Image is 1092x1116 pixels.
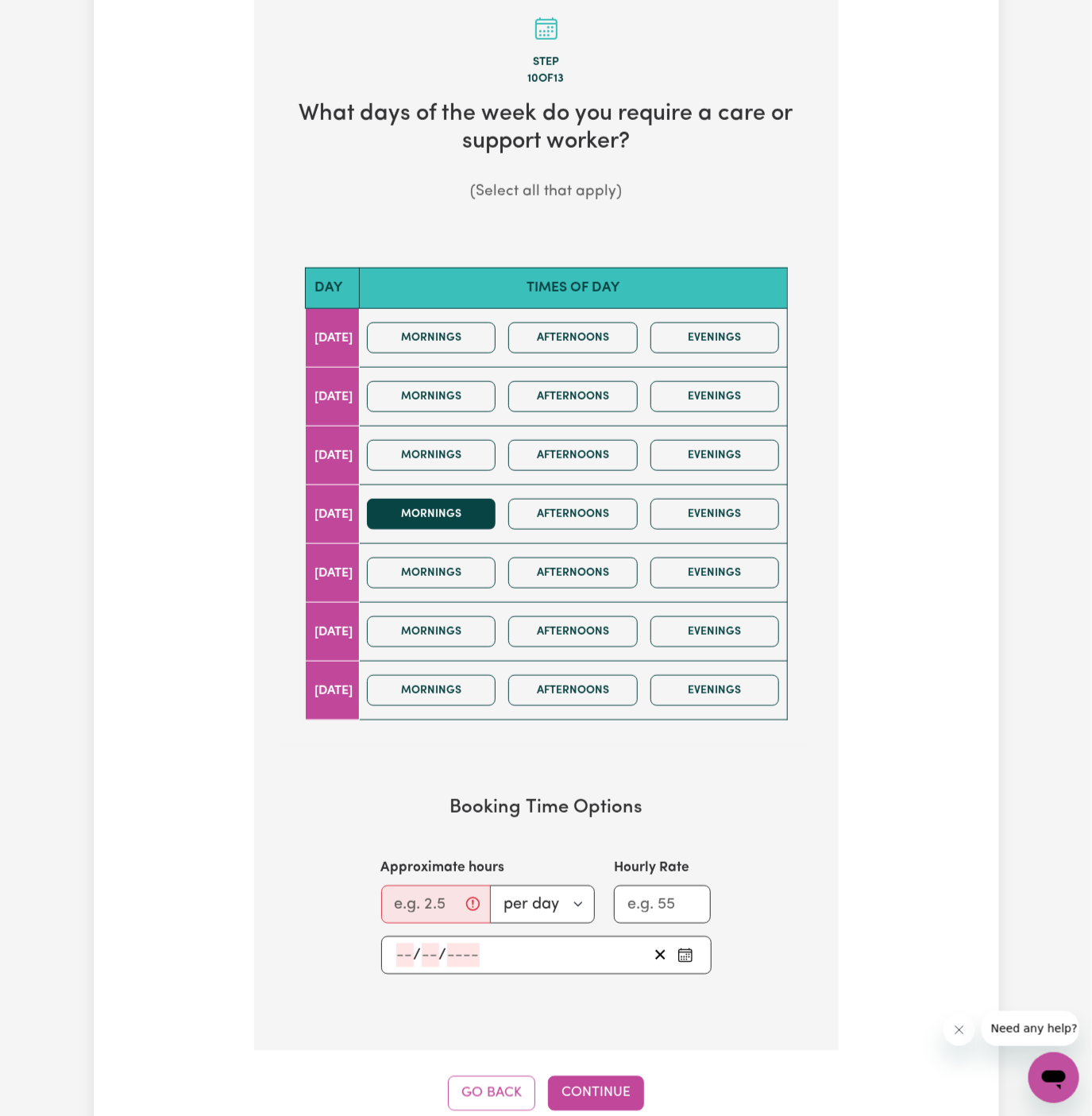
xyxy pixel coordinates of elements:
[614,858,689,879] label: Hourly Rate
[396,944,414,967] input: --
[280,54,813,71] div: Step
[305,662,359,720] td: [DATE]
[648,944,673,967] button: Clear start date
[650,616,780,647] button: Evenings
[367,558,496,589] button: Mornings
[280,181,813,204] p: (Select all that apply)
[673,944,698,967] button: Pick an approximate start date
[650,440,780,471] button: Evenings
[381,886,491,924] input: e.g. 2.5
[280,101,813,156] h2: What days of the week do you require a care or support worker?
[614,886,712,924] input: e.g. 55
[280,71,813,88] div: 10 of 13
[367,381,496,412] button: Mornings
[305,268,359,308] th: Day
[439,947,447,964] span: /
[305,368,359,427] td: [DATE]
[367,440,496,471] button: Mornings
[381,858,505,879] label: Approximate hours
[508,322,638,353] button: Afternoons
[508,440,638,471] button: Afternoons
[367,499,496,530] button: Mornings
[447,944,480,967] input: ----
[305,309,359,368] td: [DATE]
[359,268,787,308] th: Times of day
[367,616,496,647] button: Mornings
[508,499,638,530] button: Afternoons
[448,1076,535,1111] button: Go Back
[305,544,359,603] td: [DATE]
[548,1076,644,1111] button: Continue
[305,427,359,485] td: [DATE]
[422,944,439,967] input: --
[508,616,638,647] button: Afternoons
[943,1014,975,1046] iframe: Close message
[650,322,780,353] button: Evenings
[305,485,359,544] td: [DATE]
[414,947,422,964] span: /
[508,675,638,706] button: Afternoons
[305,797,788,820] h3: Booking Time Options
[650,499,780,530] button: Evenings
[508,381,638,412] button: Afternoons
[508,558,638,589] button: Afternoons
[650,675,780,706] button: Evenings
[367,322,496,353] button: Mornings
[1028,1052,1079,1103] iframe: Button to launch messaging window
[305,603,359,662] td: [DATE]
[650,558,780,589] button: Evenings
[982,1011,1079,1046] iframe: Message from company
[367,675,496,706] button: Mornings
[650,381,780,412] button: Evenings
